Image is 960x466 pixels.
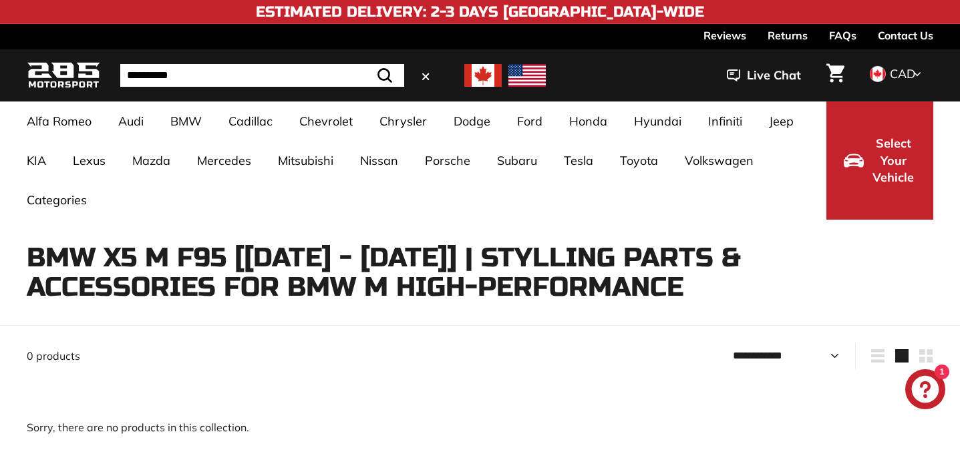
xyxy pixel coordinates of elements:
[13,141,59,180] a: KIA
[27,348,480,364] div: 0 products
[747,67,801,84] span: Live Chat
[504,101,556,141] a: Ford
[901,369,949,413] inbox-online-store-chat: Shopify online store chat
[890,66,915,81] span: CAD
[550,141,607,180] a: Tesla
[119,141,184,180] a: Mazda
[621,101,695,141] a: Hyundai
[709,59,818,92] button: Live Chat
[756,101,807,141] a: Jeep
[695,101,756,141] a: Infiniti
[215,101,286,141] a: Cadillac
[286,101,366,141] a: Chevrolet
[184,141,265,180] a: Mercedes
[27,243,933,302] h1: BMW X5 M F95 [[DATE] - [DATE]] | Stylling parts & accessories for BMW M High-Performance
[818,53,852,98] a: Cart
[671,141,767,180] a: Volkswagen
[256,4,704,20] h4: Estimated Delivery: 2-3 Days [GEOGRAPHIC_DATA]-Wide
[105,101,157,141] a: Audi
[870,135,916,186] span: Select Your Vehicle
[27,60,100,91] img: Logo_285_Motorsport_areodynamics_components
[412,141,484,180] a: Porsche
[768,24,808,47] a: Returns
[157,101,215,141] a: BMW
[607,141,671,180] a: Toyota
[347,141,412,180] a: Nissan
[826,101,933,220] button: Select Your Vehicle
[703,24,746,47] a: Reviews
[878,24,933,47] a: Contact Us
[13,101,105,141] a: Alfa Romeo
[59,141,119,180] a: Lexus
[13,180,100,220] a: Categories
[120,64,404,87] input: Search
[440,101,504,141] a: Dodge
[265,141,347,180] a: Mitsubishi
[484,141,550,180] a: Subaru
[366,101,440,141] a: Chrysler
[556,101,621,141] a: Honda
[829,24,856,47] a: FAQs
